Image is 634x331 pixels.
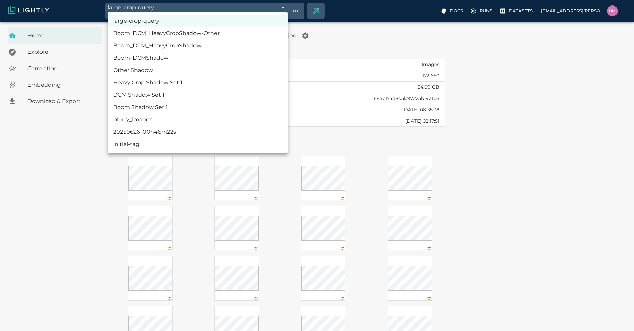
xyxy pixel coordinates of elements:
[108,15,288,27] li: large-crop-query
[108,101,288,113] li: Boom Shadow Set 1
[108,138,288,150] li: initial-tag
[108,27,288,39] li: Boom_DCM_HeavyCropShadow-Other
[108,76,288,89] li: Heavy Crop Shadow Set 1
[108,89,288,101] li: DCM Shadow Set 1
[108,113,288,126] li: blurry_images
[108,126,288,138] li: 20250626_00h46m22s
[108,52,288,64] li: Boom_DCMShadow
[108,39,288,52] li: Boom_DCM_HeavyCropShadow
[108,64,288,76] li: Other Shadow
